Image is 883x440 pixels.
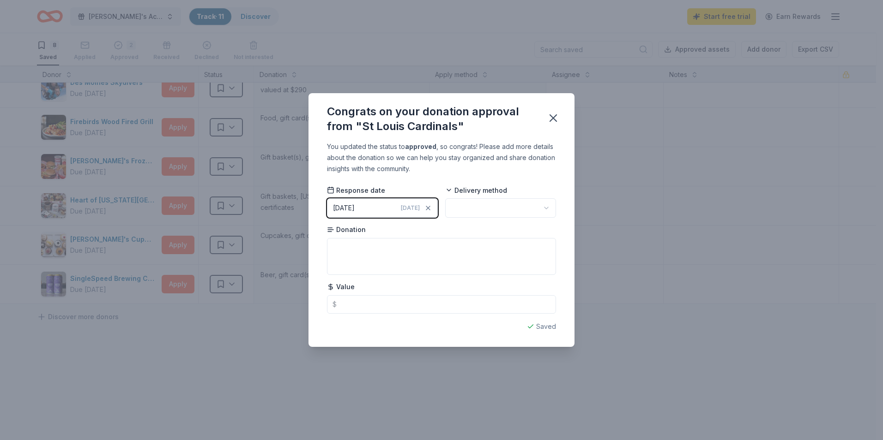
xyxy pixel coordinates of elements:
button: [DATE][DATE] [327,198,438,218]
span: Donation [327,225,366,234]
span: Response date [327,186,385,195]
div: [DATE] [333,202,355,214]
span: [DATE] [401,204,420,212]
div: You updated the status to , so congrats! Please add more details about the donation so we can hel... [327,141,556,174]
span: Value [327,282,355,291]
span: Delivery method [445,186,507,195]
div: Congrats on your donation approval from "St Louis Cardinals" [327,104,536,134]
b: approved [405,143,436,150]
